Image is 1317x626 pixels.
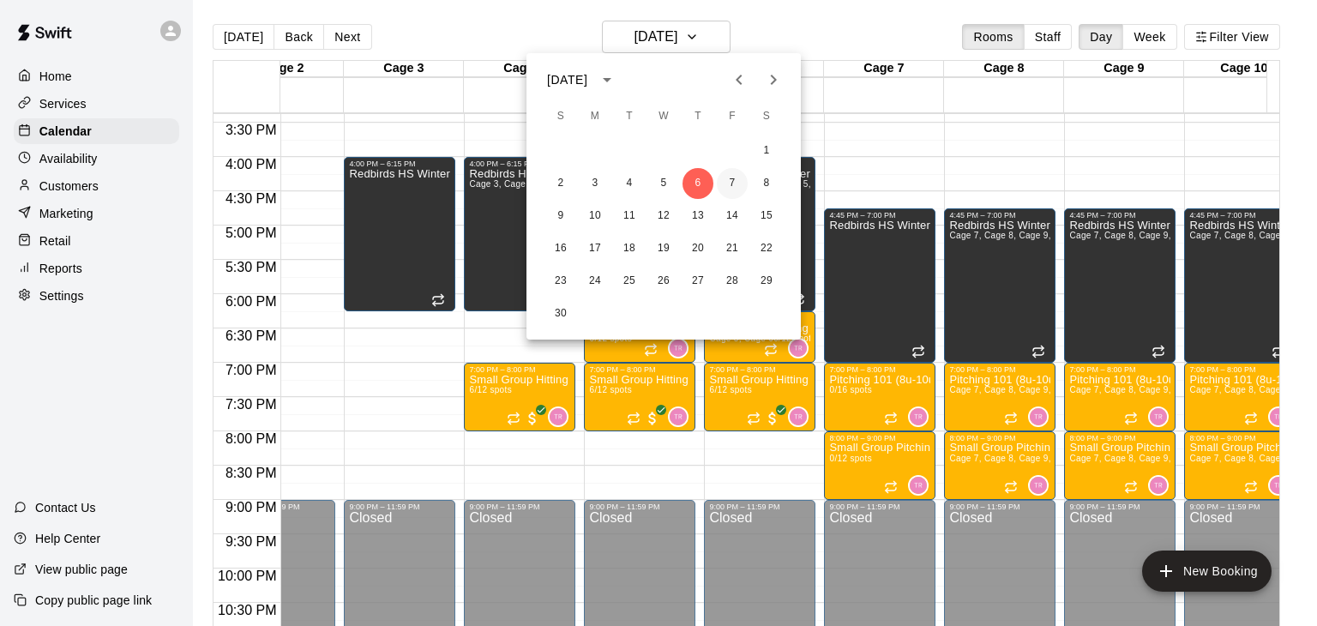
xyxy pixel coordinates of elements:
button: 28 [717,266,748,297]
button: 30 [545,298,576,329]
button: 2 [545,168,576,199]
button: 14 [717,201,748,232]
span: Sunday [545,99,576,134]
button: 7 [717,168,748,199]
button: 1 [751,135,782,166]
button: 16 [545,233,576,264]
button: 8 [751,168,782,199]
span: Wednesday [648,99,679,134]
button: 25 [614,266,645,297]
button: 22 [751,233,782,264]
div: [DATE] [547,71,587,89]
button: 13 [683,201,713,232]
button: 11 [614,201,645,232]
span: Tuesday [614,99,645,134]
span: Friday [717,99,748,134]
button: 15 [751,201,782,232]
button: 18 [614,233,645,264]
span: Monday [580,99,610,134]
button: 9 [545,201,576,232]
button: 19 [648,233,679,264]
button: Previous month [722,63,756,97]
button: 20 [683,233,713,264]
button: calendar view is open, switch to year view [592,65,622,94]
span: Saturday [751,99,782,134]
button: 23 [545,266,576,297]
button: 10 [580,201,610,232]
button: 29 [751,266,782,297]
button: 12 [648,201,679,232]
span: Thursday [683,99,713,134]
button: 6 [683,168,713,199]
button: 17 [580,233,610,264]
button: 27 [683,266,713,297]
button: 21 [717,233,748,264]
button: Next month [756,63,791,97]
button: 26 [648,266,679,297]
button: 5 [648,168,679,199]
button: 24 [580,266,610,297]
button: 3 [580,168,610,199]
button: 4 [614,168,645,199]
